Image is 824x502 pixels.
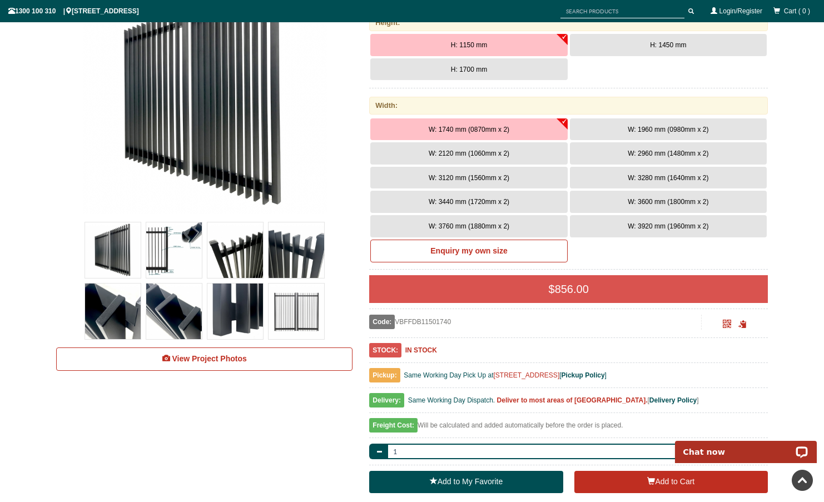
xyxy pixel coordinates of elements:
span: H: 1700 mm [451,66,487,73]
b: IN STOCK [405,346,437,354]
span: Delivery: [369,393,404,407]
button: W: 2120 mm (1060mm x 2) [370,142,567,165]
img: VBFFDB - Ready to Install Fully Welded 65x16mm Vertical Blade - Aluminium Double Swing Gates - Ma... [207,284,263,339]
span: W: 2120 mm (1060mm x 2) [429,150,509,157]
div: [ ] [369,394,768,413]
button: W: 3920 mm (1960mm x 2) [570,215,767,237]
span: W: 2960 mm (1480mm x 2) [628,150,708,157]
img: VBFFDB - Ready to Install Fully Welded 65x16mm Vertical Blade - Aluminium Double Swing Gates - Ma... [207,222,263,278]
span: Same Working Day Pick Up at [ ] [404,371,607,379]
input: SEARCH PRODUCTS [560,4,684,18]
span: Pickup: [369,368,400,382]
img: VBFFDB - Ready to Install Fully Welded 65x16mm Vertical Blade - Aluminium Double Swing Gates - Ma... [146,222,202,278]
span: W: 3120 mm (1560mm x 2) [429,174,509,182]
span: W: 3440 mm (1720mm x 2) [429,198,509,206]
span: H: 1150 mm [451,41,487,49]
button: W: 1740 mm (0870mm x 2) [370,118,567,141]
button: W: 3280 mm (1640mm x 2) [570,167,767,189]
a: [STREET_ADDRESS] [494,371,560,379]
span: W: 3600 mm (1800mm x 2) [628,198,708,206]
span: View Project Photos [172,354,246,363]
span: 1300 100 310 | [STREET_ADDRESS] [8,7,139,15]
a: Click to enlarge and scan to share. [723,321,731,329]
a: Pickup Policy [562,371,605,379]
div: VBFFDB11501740 [369,315,701,329]
a: Delivery Policy [649,396,697,404]
button: Add to Cart [574,471,768,493]
span: Code: [369,315,395,329]
span: STOCK: [369,343,401,357]
span: H: 1450 mm [650,41,686,49]
b: Enquiry my own size [430,246,507,255]
button: W: 3440 mm (1720mm x 2) [370,191,567,213]
div: Will be calculated and added automatically before the order is placed. [369,419,768,438]
div: Height: [369,14,768,31]
img: VBFFDB - Ready to Install Fully Welded 65x16mm Vertical Blade - Aluminium Double Swing Gates - Ma... [85,284,141,339]
span: W: 1960 mm (0980mm x 2) [628,126,708,133]
button: W: 2960 mm (1480mm x 2) [570,142,767,165]
span: Same Working Day Dispatch. [408,396,495,404]
span: 856.00 [555,283,589,295]
img: VBFFDB - Ready to Install Fully Welded 65x16mm Vertical Blade - Aluminium Double Swing Gates - Ma... [146,284,202,339]
span: Click to copy the URL [738,320,747,329]
button: W: 1960 mm (0980mm x 2) [570,118,767,141]
a: Login/Register [719,7,762,15]
div: Width: [369,97,768,114]
span: W: 3760 mm (1880mm x 2) [429,222,509,230]
button: W: 3120 mm (1560mm x 2) [370,167,567,189]
button: H: 1150 mm [370,34,567,56]
button: H: 1700 mm [370,58,567,81]
button: W: 3760 mm (1880mm x 2) [370,215,567,237]
a: View Project Photos [56,347,353,371]
span: Freight Cost: [369,418,418,433]
span: W: 3920 mm (1960mm x 2) [628,222,708,230]
b: Deliver to most areas of [GEOGRAPHIC_DATA]. [497,396,648,404]
span: Cart ( 0 ) [784,7,810,15]
span: W: 1740 mm (0870mm x 2) [429,126,509,133]
button: W: 3600 mm (1800mm x 2) [570,191,767,213]
img: VBFFDB - Ready to Install Fully Welded 65x16mm Vertical Blade - Aluminium Double Swing Gates - Ma... [269,284,324,339]
img: VBFFDB - Ready to Install Fully Welded 65x16mm Vertical Blade - Aluminium Double Swing Gates - Ma... [85,222,141,278]
div: $ [369,275,768,303]
iframe: LiveChat chat widget [668,428,824,463]
a: Enquiry my own size [370,240,567,263]
a: Add to My Favorite [369,471,563,493]
span: W: 3280 mm (1640mm x 2) [628,174,708,182]
button: H: 1450 mm [570,34,767,56]
img: VBFFDB - Ready to Install Fully Welded 65x16mm Vertical Blade - Aluminium Double Swing Gates - Ma... [269,222,324,278]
